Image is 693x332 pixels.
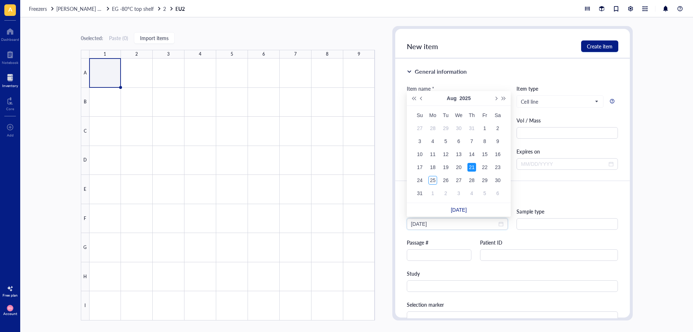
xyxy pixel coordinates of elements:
span: EU [8,306,12,310]
div: 8 [326,49,328,59]
td: 2025-08-15 [478,148,491,161]
td: 2025-08-16 [491,148,504,161]
div: 1 [428,189,437,198]
div: 5 [480,189,489,198]
div: 3 [454,189,463,198]
td: 2025-08-14 [465,148,478,161]
td: 2025-08-21 [465,161,478,174]
td: 2025-08-03 [413,135,426,148]
div: 16 [493,150,502,159]
th: Su [413,109,426,122]
td: 2025-08-06 [452,135,465,148]
a: Freezers [29,5,55,12]
td: 2025-08-09 [491,135,504,148]
div: 4 [428,137,437,146]
div: 6 [454,137,463,146]
div: Item name [407,85,434,92]
span: Create item [587,43,613,49]
div: 30 [454,124,463,133]
td: 2025-08-12 [439,148,452,161]
a: Core [6,95,14,111]
td: 2025-09-04 [465,187,478,200]
div: Selection marker [407,301,618,309]
div: Passage # [407,238,471,246]
div: E [81,175,90,204]
td: 2025-08-10 [413,148,426,161]
div: G [81,233,90,262]
a: [PERSON_NAME] freezer [56,5,110,12]
div: 4 [199,49,201,59]
a: EG -80°C top shelf2 [112,5,174,12]
button: Choose a year [459,91,471,105]
div: Inventory [2,83,18,88]
td: 2025-08-25 [426,174,439,187]
button: Previous month (PageUp) [418,91,426,105]
th: Fr [478,109,491,122]
div: Vol / Mass [517,116,618,124]
div: 5 [441,137,450,146]
div: 10 [415,150,424,159]
div: 17 [415,163,424,172]
span: New item [407,41,438,51]
td: 2025-08-26 [439,174,452,187]
td: 2025-08-01 [478,122,491,135]
div: General information [415,67,467,76]
div: Study [407,270,618,277]
button: Paste (0) [109,32,128,44]
div: Expires on [517,147,618,155]
div: 24 [415,176,424,185]
div: 9 [493,137,502,146]
div: 23 [493,163,502,172]
div: 6 [262,49,265,59]
div: 15 [480,150,489,159]
span: Import items [140,35,169,41]
th: Tu [439,109,452,122]
div: 27 [415,124,424,133]
td: 2025-08-19 [439,161,452,174]
span: A [8,5,12,14]
div: 1 [480,124,489,133]
div: 0 selected: [81,34,103,42]
div: C [81,117,90,146]
td: 2025-07-31 [465,122,478,135]
td: 2025-08-07 [465,135,478,148]
a: Notebook [2,49,18,65]
div: Sample type [517,207,618,215]
td: 2025-08-08 [478,135,491,148]
div: Notebook [2,60,18,65]
div: 27 [454,176,463,185]
div: 8 [480,137,489,146]
span: [PERSON_NAME] freezer [56,5,113,12]
a: EU2 [175,5,186,12]
div: 2 [493,124,502,133]
div: 3 [415,137,424,146]
div: 13 [454,150,463,159]
button: Choose a month [447,91,457,105]
span: 2 [163,5,166,12]
div: Free plan [3,293,18,297]
div: A [81,59,90,88]
td: 2025-09-02 [439,187,452,200]
div: 7 [467,137,476,146]
div: I [81,291,90,320]
th: Mo [426,109,439,122]
div: 31 [415,189,424,198]
div: 18 [428,163,437,172]
span: Freezers [29,5,47,12]
div: 14 [467,150,476,159]
td: 2025-08-29 [478,174,491,187]
td: 2025-07-30 [452,122,465,135]
div: Item type [517,85,618,92]
span: Cell line [521,98,598,105]
td: 2025-08-31 [413,187,426,200]
div: 31 [467,124,476,133]
div: 2 [135,49,138,59]
div: 30 [493,176,502,185]
div: Add [7,133,14,137]
td: 2025-07-29 [439,122,452,135]
td: 2025-09-05 [478,187,491,200]
a: [DATE] [451,207,467,213]
td: 2025-08-30 [491,174,504,187]
button: Next year (Control + right) [500,91,508,105]
td: 2025-08-17 [413,161,426,174]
